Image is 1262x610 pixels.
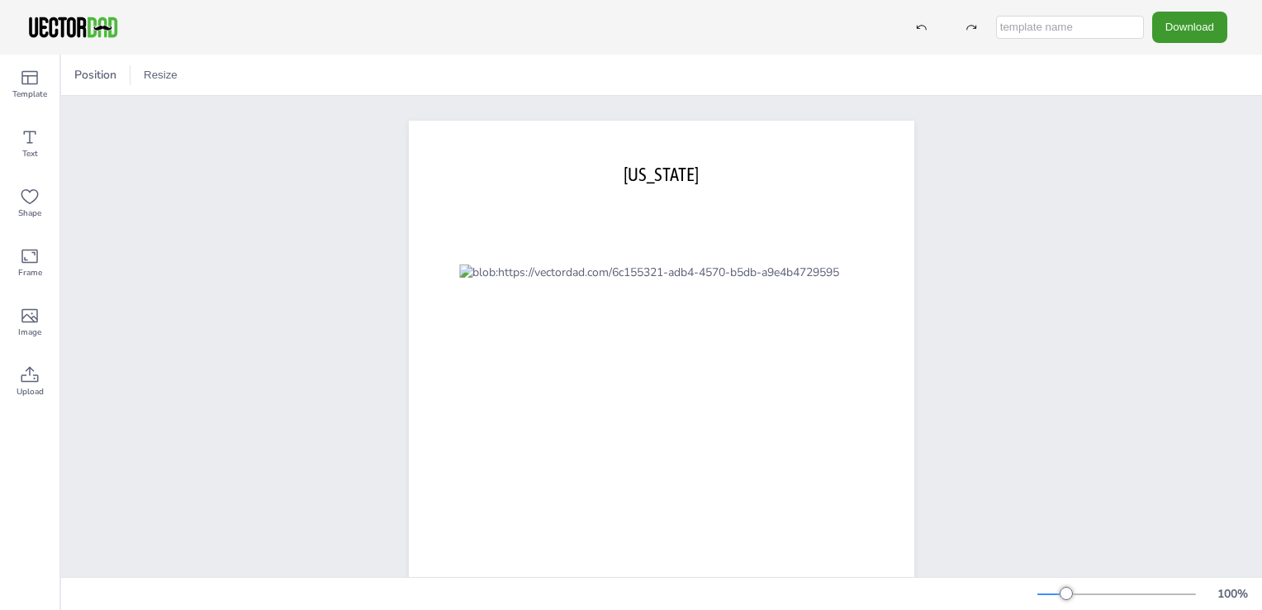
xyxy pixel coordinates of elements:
span: [US_STATE] [624,164,699,185]
span: Template [12,88,47,101]
span: Text [22,147,38,160]
input: template name [996,16,1144,39]
img: VectorDad-1.png [26,15,120,40]
span: Upload [17,385,44,398]
button: Download [1152,12,1227,42]
button: Resize [137,62,184,88]
div: 100 % [1212,586,1252,602]
span: Shape [18,207,41,220]
span: Image [18,326,41,339]
span: Position [71,67,120,83]
span: Frame [18,266,42,279]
